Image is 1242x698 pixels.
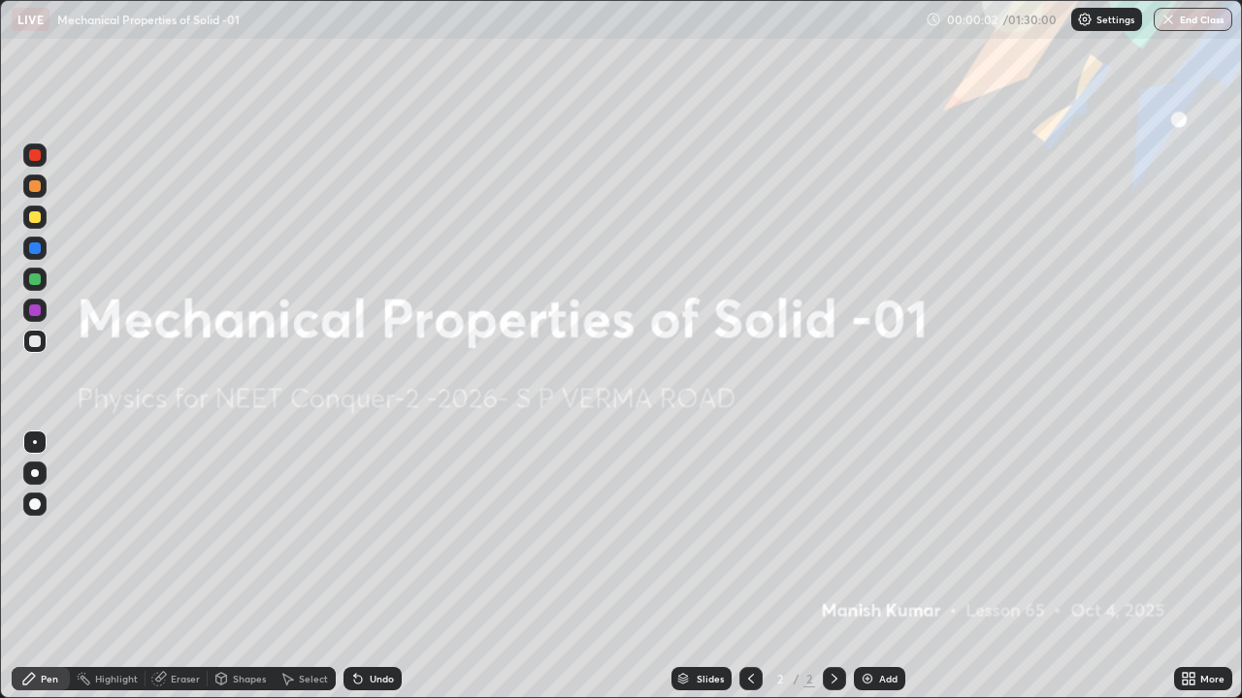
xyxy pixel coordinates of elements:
div: / [794,673,800,684]
div: Highlight [95,674,138,683]
img: end-class-cross [1160,12,1176,27]
div: Slides [697,674,724,683]
div: Undo [370,674,394,683]
div: Add [879,674,898,683]
div: 2 [803,670,815,687]
p: Settings [1096,15,1134,24]
div: Pen [41,674,58,683]
div: Select [299,674,328,683]
div: Shapes [233,674,266,683]
div: Eraser [171,674,200,683]
div: 2 [770,673,790,684]
img: add-slide-button [860,671,875,686]
img: class-settings-icons [1077,12,1093,27]
p: Mechanical Properties of Solid -01 [57,12,240,27]
p: LIVE [17,12,44,27]
button: End Class [1154,8,1232,31]
div: More [1200,674,1225,683]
